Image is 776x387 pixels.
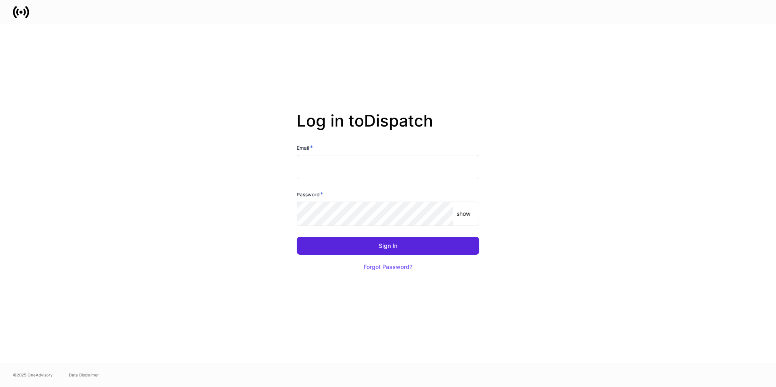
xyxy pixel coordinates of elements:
[297,237,479,255] button: Sign In
[297,111,479,144] h2: Log in to Dispatch
[379,243,397,249] div: Sign In
[457,210,470,218] p: show
[297,190,323,198] h6: Password
[69,372,99,378] a: Data Disclaimer
[297,144,313,152] h6: Email
[364,264,412,270] div: Forgot Password?
[13,372,53,378] span: © 2025 OneAdvisory
[354,258,422,276] button: Forgot Password?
